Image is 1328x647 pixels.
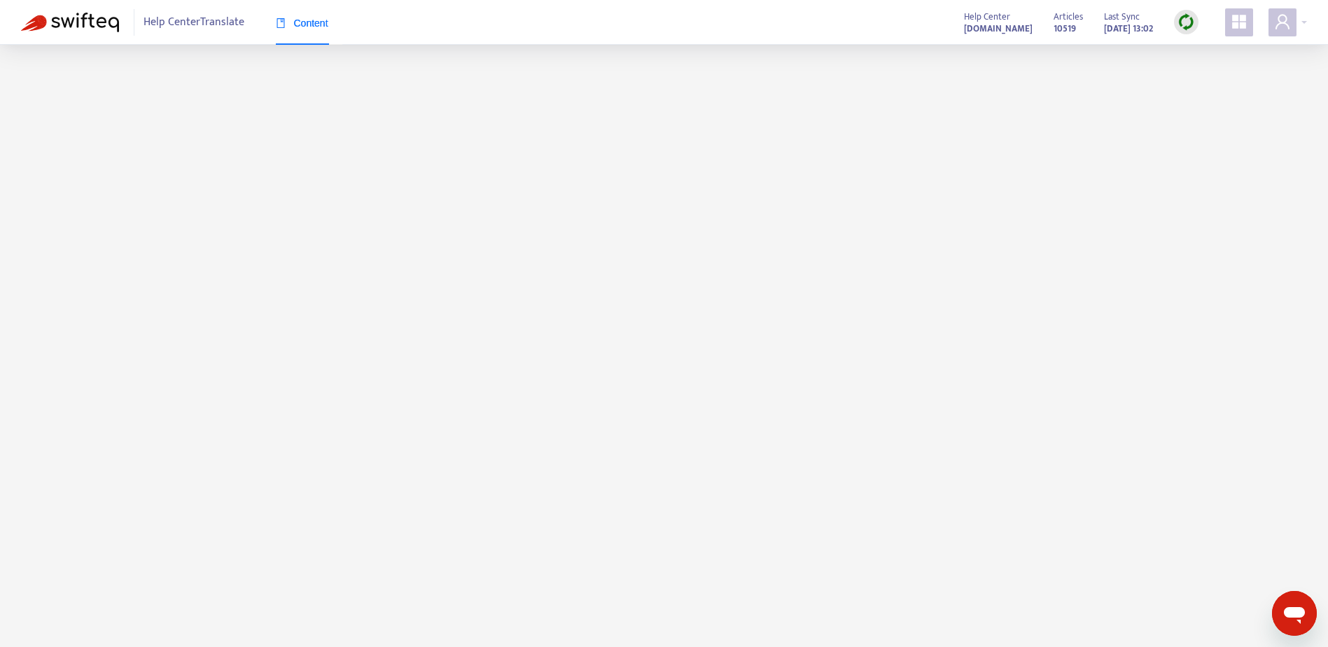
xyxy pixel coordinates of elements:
[1272,591,1317,636] iframe: Button to launch messaging window
[1274,13,1291,30] span: user
[1104,9,1140,25] span: Last Sync
[964,21,1033,36] strong: [DOMAIN_NAME]
[276,18,286,28] span: book
[276,18,328,29] span: Content
[1104,21,1153,36] strong: [DATE] 13:02
[964,9,1010,25] span: Help Center
[1054,21,1076,36] strong: 10519
[964,20,1033,36] a: [DOMAIN_NAME]
[144,9,244,36] span: Help Center Translate
[1054,9,1083,25] span: Articles
[21,13,119,32] img: Swifteq
[1231,13,1247,30] span: appstore
[1177,13,1195,31] img: sync.dc5367851b00ba804db3.png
